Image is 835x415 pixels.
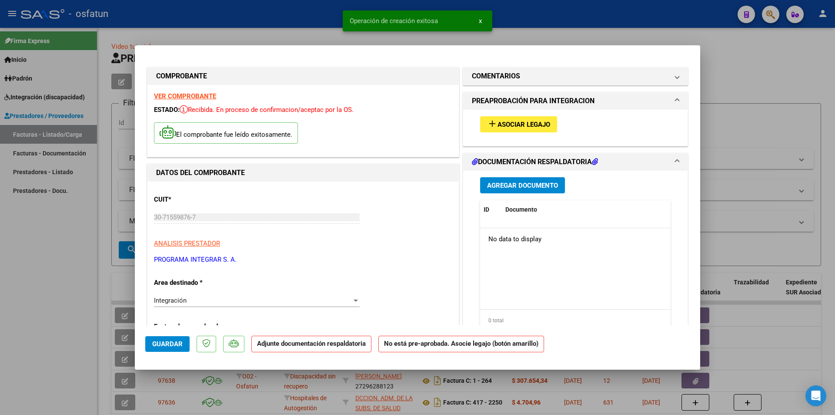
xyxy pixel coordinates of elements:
[502,200,830,219] datatable-header-cell: Documento
[350,17,438,25] span: Operación de creación exitosa
[378,336,544,353] strong: No está pre-aprobada. Asocie legajo (botón amarillo)
[257,340,366,348] strong: Adjunte documentación respaldatoria
[480,116,557,132] button: Asociar Legajo
[805,385,826,406] div: Open Intercom Messenger
[154,122,298,144] p: El comprobante fue leído exitosamente.
[463,171,688,351] div: DOCUMENTACIÓN RESPALDATORIA
[154,92,216,100] a: VER COMPROBANTE
[154,195,244,205] p: CUIT
[463,110,688,146] div: PREAPROBACIÓN PARA INTEGRACION
[154,278,244,288] p: Area destinado *
[498,121,550,128] span: Asociar Legajo
[505,206,537,213] span: Documento
[472,157,598,167] h1: DOCUMENTACIÓN RESPALDATORIA
[480,200,502,219] datatable-header-cell: ID
[472,71,520,81] h1: COMENTARIOS
[472,13,489,29] button: x
[480,310,671,331] div: 0 total
[154,106,180,114] span: ESTADO:
[463,67,688,85] mat-expansion-panel-header: COMENTARIOS
[154,297,187,304] span: Integración
[156,72,207,80] strong: COMPROBANTE
[180,106,354,114] span: Recibida. En proceso de confirmacion/aceptac por la OS.
[145,336,190,352] button: Guardar
[154,240,220,247] span: ANALISIS PRESTADOR
[487,182,558,189] span: Agregar Documento
[152,340,183,348] span: Guardar
[154,322,244,332] p: Facturado por orden de
[484,206,489,213] span: ID
[154,255,452,265] p: PROGRAMA INTEGRAR S. A.
[472,96,595,106] h1: PREAPROBACIÓN PARA INTEGRACION
[479,17,482,25] span: x
[480,177,565,193] button: Agregar Documento
[156,169,245,177] strong: DATOS DEL COMPROBANTE
[487,118,498,129] mat-icon: add
[463,153,688,171] mat-expansion-panel-header: DOCUMENTACIÓN RESPALDATORIA
[463,92,688,110] mat-expansion-panel-header: PREAPROBACIÓN PARA INTEGRACION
